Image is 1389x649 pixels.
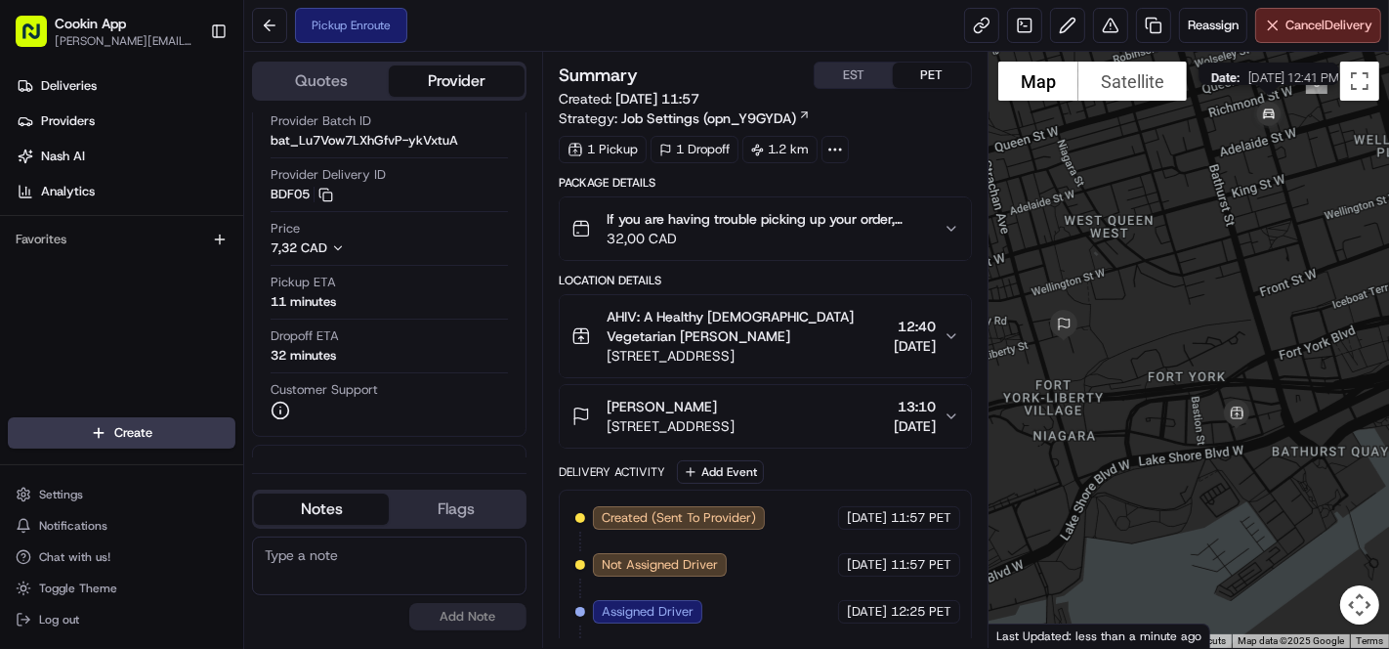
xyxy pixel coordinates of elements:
[271,327,339,345] span: Dropoff ETA
[894,397,936,416] span: 13:10
[20,77,356,108] p: Welcome 👋
[607,307,886,346] span: AHIV: A Healthy [DEMOGRAPHIC_DATA] Vegetarian [PERSON_NAME]
[621,108,811,128] a: Job Settings (opn_Y9GYDA)
[271,166,386,184] span: Provider Delivery ID
[559,89,699,108] span: Created:
[894,416,936,436] span: [DATE]
[1356,635,1383,646] a: Terms (opens in new tab)
[993,623,1058,648] a: Open this area in Google Maps (opens a new window)
[254,494,389,525] button: Notes
[39,549,110,565] span: Chat with us!
[559,136,647,163] div: 1 Pickup
[847,556,887,574] span: [DATE]
[8,575,235,602] button: Toggle Theme
[8,512,235,540] button: Notifications
[1340,585,1379,625] button: Map camera controls
[559,66,638,84] h3: Summary
[998,62,1078,101] button: Show street map
[39,581,117,596] span: Toggle Theme
[8,176,243,207] a: Analytics
[55,33,194,49] button: [PERSON_NAME][EMAIL_ADDRESS][DOMAIN_NAME]
[41,112,95,130] span: Providers
[560,197,971,260] button: If you are having trouble picking up your order, please contact AHIV: A Healthy Indian Vegetarian...
[39,487,83,502] span: Settings
[20,186,55,221] img: 1736555255976-a54dd68f-1ca7-489b-9aae-adbdc363a1c4
[559,175,972,191] div: Package Details
[8,106,243,137] a: Providers
[8,481,235,508] button: Settings
[1340,62,1379,101] button: Toggle fullscreen view
[271,132,458,150] span: bat_Lu7Vow7LXhGfvP-ykVxtuA
[185,282,314,302] span: API Documentation
[1179,8,1247,43] button: Reassign
[41,183,95,200] span: Analytics
[39,518,107,534] span: Notifications
[677,460,764,484] button: Add Event
[8,70,243,102] a: Deliveries
[254,65,389,97] button: Quotes
[1247,70,1338,85] span: [DATE] 12:41 PM
[66,205,247,221] div: We're available if you need us!
[51,125,322,146] input: Clear
[271,239,327,256] span: 7,32 CAD
[271,112,371,130] span: Provider Batch ID
[602,603,694,621] span: Assigned Driver
[271,274,336,291] span: Pickup ETA
[560,385,971,448] button: [PERSON_NAME][STREET_ADDRESS]13:10[DATE]
[1188,17,1239,34] span: Reassign
[271,220,300,238] span: Price
[20,284,35,300] div: 📗
[39,282,149,302] span: Knowledge Base
[20,19,59,58] img: Nash
[1255,8,1381,43] button: CancelDelivery
[615,90,699,108] span: [DATE] 11:57
[893,63,971,88] button: PET
[138,329,236,345] a: Powered byPylon
[194,330,236,345] span: Pylon
[1210,70,1240,85] span: Date :
[891,556,951,574] span: 11:57 PET
[271,347,336,365] div: 32 minutes
[8,417,235,449] button: Create
[621,108,796,128] span: Job Settings (opn_Y9GYDA)
[742,136,818,163] div: 1.2 km
[894,336,936,356] span: [DATE]
[989,624,1210,648] div: Last Updated: less than a minute ago
[12,275,157,310] a: 📗Knowledge Base
[607,346,886,366] span: [STREET_ADDRESS]
[607,416,735,436] span: [STREET_ADDRESS]
[41,148,85,165] span: Nash AI
[891,509,951,527] span: 11:57 PET
[41,77,97,95] span: Deliveries
[607,397,717,416] span: [PERSON_NAME]
[332,192,356,215] button: Start new chat
[651,136,738,163] div: 1 Dropoff
[165,284,181,300] div: 💻
[8,606,235,633] button: Log out
[1238,635,1344,646] span: Map data ©2025 Google
[66,186,320,205] div: Start new chat
[607,209,928,229] span: If you are having trouble picking up your order, please contact AHIV: A Healthy Indian Vegetarian...
[847,603,887,621] span: [DATE]
[389,65,524,97] button: Provider
[559,464,665,480] div: Delivery Activity
[607,229,928,248] span: 32,00 CAD
[894,317,936,336] span: 12:40
[8,141,243,172] a: Nash AI
[560,295,971,377] button: AHIV: A Healthy [DEMOGRAPHIC_DATA] Vegetarian [PERSON_NAME][STREET_ADDRESS]12:40[DATE]
[389,494,524,525] button: Flags
[847,509,887,527] span: [DATE]
[8,224,235,255] div: Favorites
[271,186,333,203] button: BDF05
[1078,62,1187,101] button: Show satellite imagery
[815,63,893,88] button: EST
[8,543,235,571] button: Chat with us!
[891,603,951,621] span: 12:25 PET
[157,275,321,310] a: 💻API Documentation
[55,14,126,33] button: Cookin App
[602,556,718,574] span: Not Assigned Driver
[39,612,79,627] span: Log out
[271,293,336,311] div: 11 minutes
